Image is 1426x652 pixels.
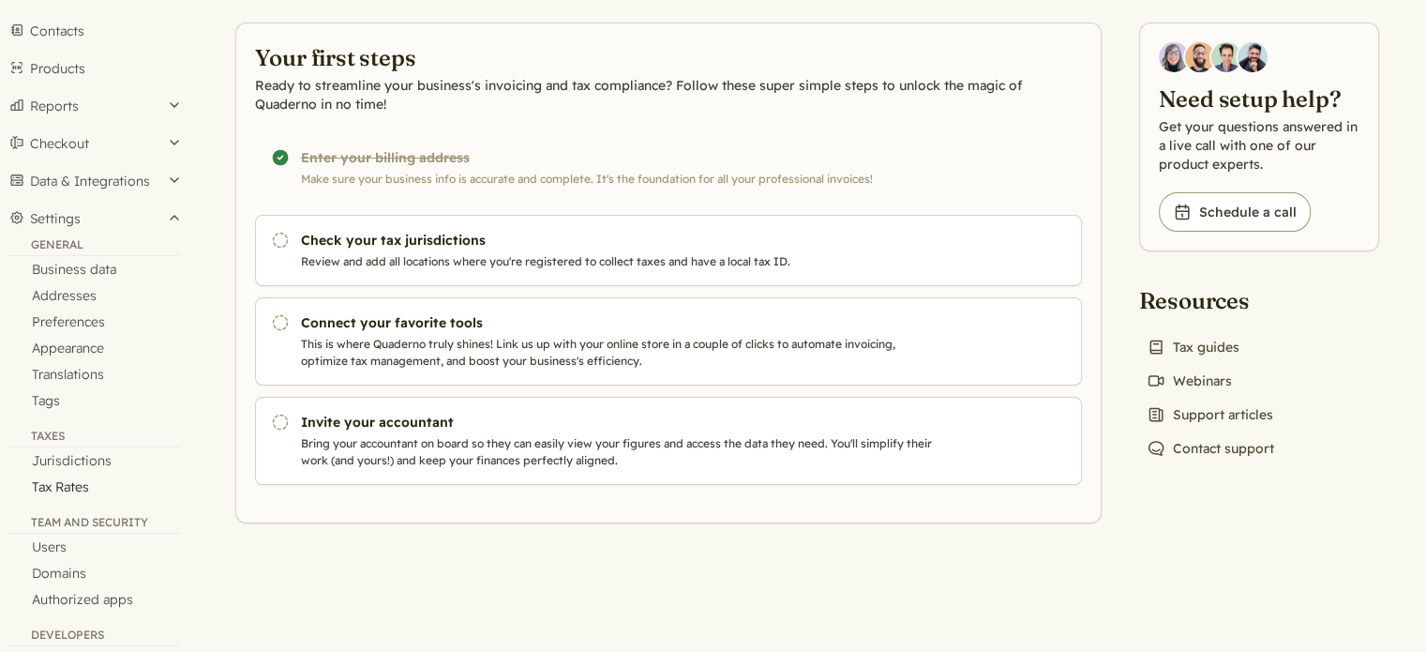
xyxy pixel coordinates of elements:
[1185,42,1215,72] img: Jairo Fumero, Account Executive at Quaderno
[255,42,1082,72] h2: Your first steps
[8,237,180,256] div: General
[1139,368,1239,394] a: Webinars
[301,336,940,370] p: This is where Quaderno truly shines! Link us up with your online store in a couple of clicks to a...
[255,297,1082,386] a: Connect your favorite tools This is where Quaderno truly shines! Link us up with your online stor...
[1159,42,1189,72] img: Diana Carrasco, Account Executive at Quaderno
[301,231,940,250] h3: Check your tax jurisdictions
[1139,402,1281,428] a: Support articles
[1159,192,1311,232] a: Schedule a call
[1139,334,1247,360] a: Tax guides
[301,413,940,432] h3: Invite your accountant
[8,515,180,534] div: Team and security
[255,215,1082,286] a: Check your tax jurisdictions Review and add all locations where you're registered to collect taxe...
[255,397,1082,485] a: Invite your accountant Bring your accountant on board so they can easily view your figures and ac...
[8,628,180,646] div: Developers
[1159,117,1359,174] p: Get your questions answered in a live call with one of our product experts.
[1139,435,1282,462] a: Contact support
[301,435,940,469] p: Bring your accountant on board so they can easily view your figures and access the data they need...
[1139,285,1282,315] h2: Resources
[301,313,940,332] h3: Connect your favorite tools
[8,429,180,447] div: Taxes
[255,76,1082,114] p: Ready to streamline your business's invoicing and tax compliance? Follow these super simple steps...
[301,253,940,270] p: Review and add all locations where you're registered to collect taxes and have a local tax ID.
[1238,42,1268,72] img: Javier Rubio, DevRel at Quaderno
[1211,42,1241,72] img: Ivo Oltmans, Business Developer at Quaderno
[1159,83,1359,114] h2: Need setup help?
